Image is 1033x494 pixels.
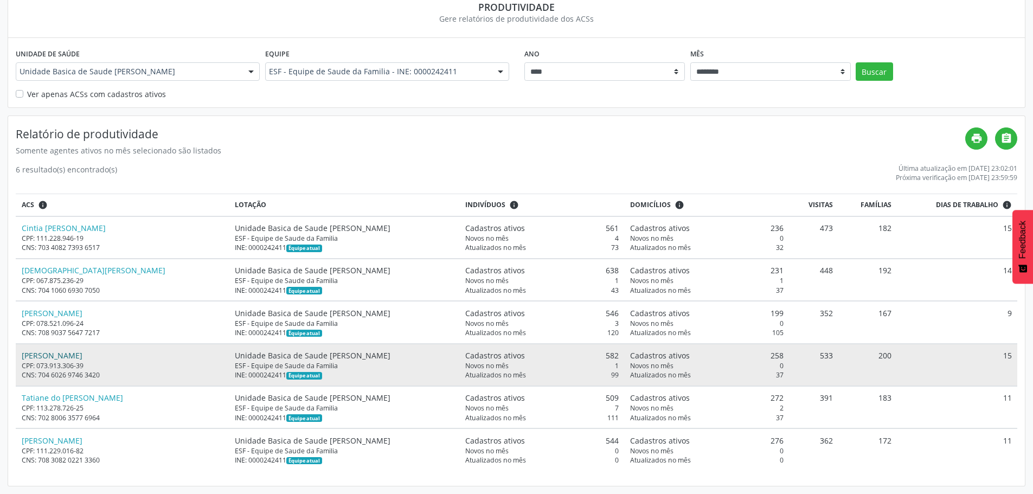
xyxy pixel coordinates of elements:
span: Cadastros ativos [630,307,690,319]
div: Unidade Basica de Saude [PERSON_NAME] [235,265,453,276]
span: Feedback [1018,221,1028,259]
div: ESF - Equipe de Saude da Familia [235,319,453,328]
div: 2 [630,403,784,413]
div: 37 [630,286,784,295]
a: Tatiane do [PERSON_NAME] [22,393,123,403]
div: 0 [630,446,784,455]
div: 272 [630,392,784,403]
a: print [965,127,987,150]
span: Cadastros ativos [630,350,690,361]
h4: Relatório de produtividade [16,127,965,141]
a: Cintia [PERSON_NAME] [22,223,106,233]
div: 638 [465,265,619,276]
div: 111 [465,413,619,422]
div: 0 [630,361,784,370]
div: CPF: 111.229.016-82 [22,446,224,455]
td: 200 [839,344,897,386]
div: 1 [465,361,619,370]
div: 0 [465,446,619,455]
div: 0 [630,319,784,328]
div: CPF: 111.228.946-19 [22,234,224,243]
span: Novos no mês [630,319,673,328]
i:  [1000,132,1012,144]
td: 11 [897,386,1017,428]
i: Dias em que o(a) ACS fez pelo menos uma visita, ou ficha de cadastro individual ou cadastro domic... [1002,200,1012,210]
span: Atualizados no mês [465,243,526,252]
div: 546 [465,307,619,319]
div: 199 [630,307,784,319]
td: 15 [897,344,1017,386]
div: 37 [630,370,784,380]
span: Atualizados no mês [630,286,691,295]
div: ESF - Equipe de Saude da Familia [235,234,453,243]
span: Cadastros ativos [465,435,525,446]
div: Unidade Basica de Saude [PERSON_NAME] [235,307,453,319]
div: Unidade Basica de Saude [PERSON_NAME] [235,435,453,446]
span: Atualizados no mês [465,413,526,422]
label: Ano [524,46,540,62]
div: ESF - Equipe de Saude da Familia [235,276,453,285]
span: Atualizados no mês [630,455,691,465]
td: 182 [839,216,897,259]
div: 236 [630,222,784,234]
td: 172 [839,428,897,470]
a: [PERSON_NAME] [22,308,82,318]
th: Famílias [839,194,897,216]
td: 352 [790,301,839,343]
span: Cadastros ativos [630,222,690,234]
div: 99 [465,370,619,380]
td: 448 [790,259,839,301]
span: Esta é a equipe atual deste Agente [286,287,322,294]
span: Atualizados no mês [630,328,691,337]
div: INE: 0000242411 [235,328,453,337]
div: CNS: 704 6026 9746 3420 [22,370,224,380]
button: Feedback - Mostrar pesquisa [1012,210,1033,284]
div: 509 [465,392,619,403]
a: [PERSON_NAME] [22,350,82,361]
th: Lotação [229,194,459,216]
span: Indivíduos [465,200,505,210]
span: Novos no mês [630,276,673,285]
td: 9 [897,301,1017,343]
span: Novos no mês [630,446,673,455]
div: INE: 0000242411 [235,455,453,465]
td: 391 [790,386,839,428]
div: INE: 0000242411 [235,243,453,252]
td: 11 [897,428,1017,470]
a: [DEMOGRAPHIC_DATA][PERSON_NAME] [22,265,165,275]
span: Novos no mês [630,361,673,370]
span: Cadastros ativos [465,307,525,319]
i: ACSs que estiveram vinculados a uma UBS neste período, mesmo sem produtividade. [38,200,48,210]
div: 105 [630,328,784,337]
span: Atualizados no mês [465,328,526,337]
td: 167 [839,301,897,343]
span: Novos no mês [465,234,509,243]
span: Novos no mês [630,234,673,243]
div: CNS: 708 9037 5647 7217 [22,328,224,337]
div: 231 [630,265,784,276]
div: CPF: 073.913.306-39 [22,361,224,370]
td: 192 [839,259,897,301]
div: CPF: 078.521.096-24 [22,319,224,328]
div: 120 [465,328,619,337]
div: 0 [465,455,619,465]
div: Unidade Basica de Saude [PERSON_NAME] [235,222,453,234]
div: CPF: 113.278.726-25 [22,403,224,413]
div: 73 [465,243,619,252]
div: 3 [465,319,619,328]
td: 533 [790,344,839,386]
div: Gere relatórios de produtividade dos ACSs [16,13,1017,24]
span: Atualizados no mês [630,243,691,252]
div: Unidade Basica de Saude [PERSON_NAME] [235,350,453,361]
span: Atualizados no mês [630,370,691,380]
a: [PERSON_NAME] [22,435,82,446]
i: <div class="text-left"> <div> <strong>Cadastros ativos:</strong> Cadastros que estão vinculados a... [509,200,519,210]
span: Atualizados no mês [630,413,691,422]
div: ESF - Equipe de Saude da Familia [235,446,453,455]
td: 14 [897,259,1017,301]
label: Ver apenas ACSs com cadastros ativos [27,88,166,100]
div: 6 resultado(s) encontrado(s) [16,164,117,182]
div: ESF - Equipe de Saude da Familia [235,361,453,370]
span: Novos no mês [465,319,509,328]
a:  [995,127,1017,150]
